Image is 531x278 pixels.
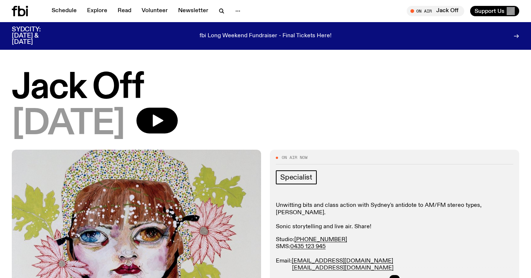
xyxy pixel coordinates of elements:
h3: SYDCITY: [DATE] & [DATE] [12,27,59,45]
button: Support Us [470,6,519,16]
a: Read [113,6,136,16]
h1: Jack Off [12,72,519,105]
a: Schedule [47,6,81,16]
a: [PHONE_NUMBER] [294,237,347,243]
p: fbi Long Weekend Fundraiser - Final Tickets Here! [199,33,332,39]
a: Specialist [276,170,317,184]
button: On AirJack Off [407,6,464,16]
span: [DATE] [12,108,125,141]
p: Unwitting bits and class action with Sydney's antidote to AM/FM stereo types, [PERSON_NAME]. Soni... [276,202,513,230]
a: [EMAIL_ADDRESS][DOMAIN_NAME] [292,265,393,271]
a: Volunteer [137,6,172,16]
span: Support Us [475,8,504,14]
a: [EMAIL_ADDRESS][DOMAIN_NAME] [292,258,393,264]
a: Newsletter [174,6,213,16]
a: 0435 123 945 [290,244,326,250]
span: On Air Now [282,156,308,160]
span: Specialist [280,173,312,181]
a: Explore [83,6,112,16]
